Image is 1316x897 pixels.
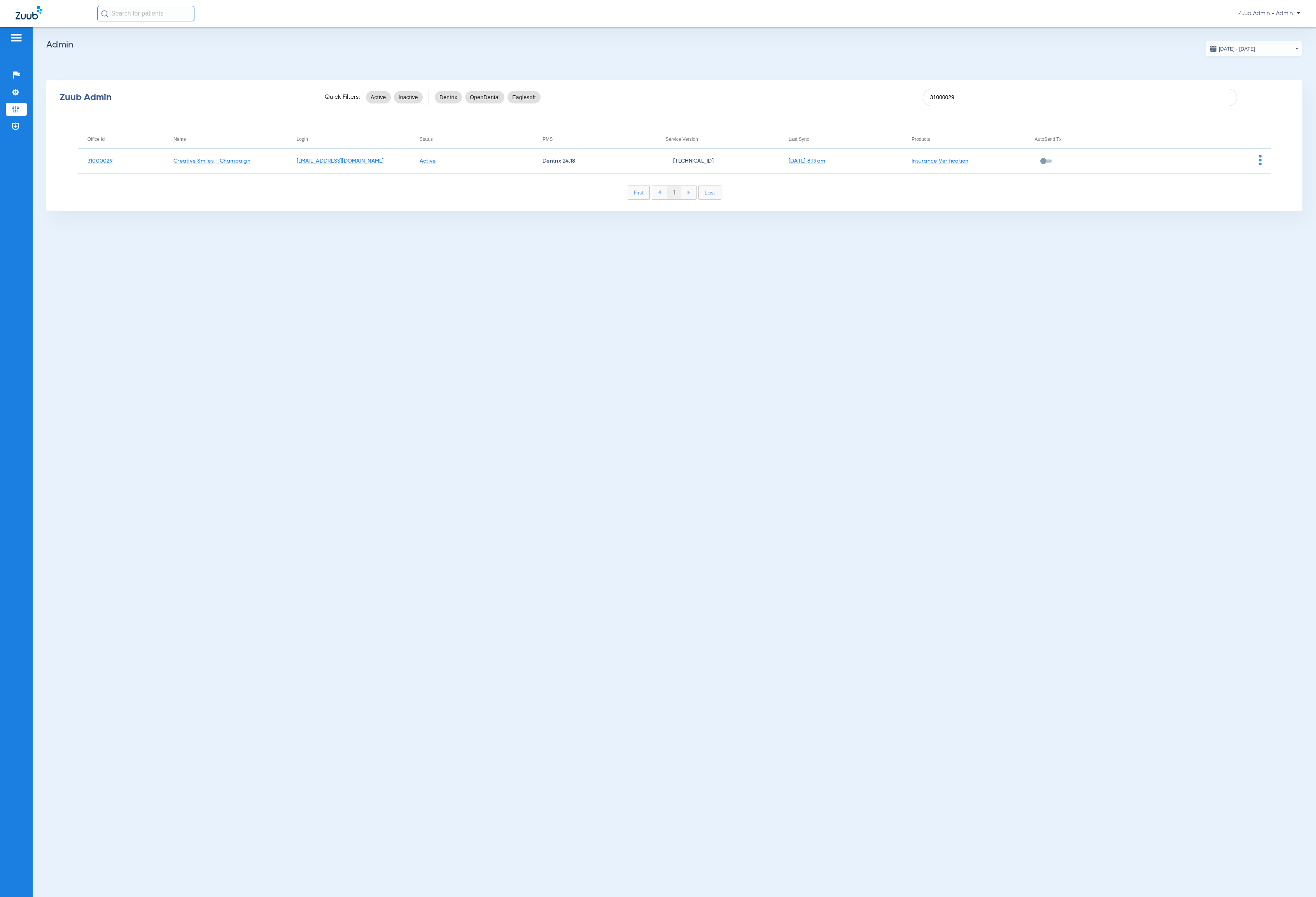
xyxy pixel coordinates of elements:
h2: Admin [46,41,1302,49]
div: Service Version [665,135,779,144]
div: Zuub Admin [60,93,311,101]
div: AutoSend Tx [1034,135,1148,144]
div: Name [173,135,287,144]
span: Active [371,93,386,101]
a: Creative Smiles - Champaign [173,158,250,164]
a: [EMAIL_ADDRESS][DOMAIN_NAME] [297,158,384,164]
span: Eaglesoft [512,93,536,101]
div: PMS [542,135,553,144]
li: Last [698,186,721,200]
div: AutoSend Tx [1034,135,1061,144]
img: group-dot-blue.svg [1259,155,1262,165]
span: Dentrix [439,93,457,101]
div: Service Version [665,135,698,144]
span: Inactive [399,93,418,101]
div: Name [173,135,186,144]
div: Login [297,135,410,144]
span: Zuub Admin - Admin [1238,10,1300,18]
img: Search Icon [101,10,108,17]
div: Status [420,135,533,144]
div: Login [297,135,308,144]
div: PMS [542,135,656,144]
img: date.svg [1209,45,1217,53]
img: arrow-left-blue.svg [658,190,661,194]
mat-chip-listbox: pms-filters [435,89,541,105]
input: Search for patients [97,6,194,21]
td: Dentrix 24.18 [533,149,656,174]
li: First [628,186,650,200]
td: [TECHNICAL_ID] [656,149,779,174]
a: Active [420,158,436,164]
span: Quick Filters: [325,93,360,101]
a: Insurance Verification [912,158,969,164]
div: Products [912,135,930,144]
button: [DATE] - [DATE] [1205,41,1302,56]
div: Last Sync [789,135,809,144]
a: 31000029 [87,158,113,164]
a: [DATE] 8:19am [789,158,825,164]
mat-chip-listbox: status-filters [366,89,423,105]
img: arrow-right-blue.svg [687,191,690,194]
div: Products [912,135,1025,144]
input: SEARCH office ID, email, name [923,89,1237,106]
div: Office Id [87,135,164,144]
div: Status [420,135,433,144]
div: Last Sync [789,135,902,144]
li: 1 [667,186,681,199]
img: hamburger-icon [10,33,23,42]
div: Office Id [87,135,105,144]
span: OpenDental [470,93,500,101]
img: Zuub Logo [16,6,42,19]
